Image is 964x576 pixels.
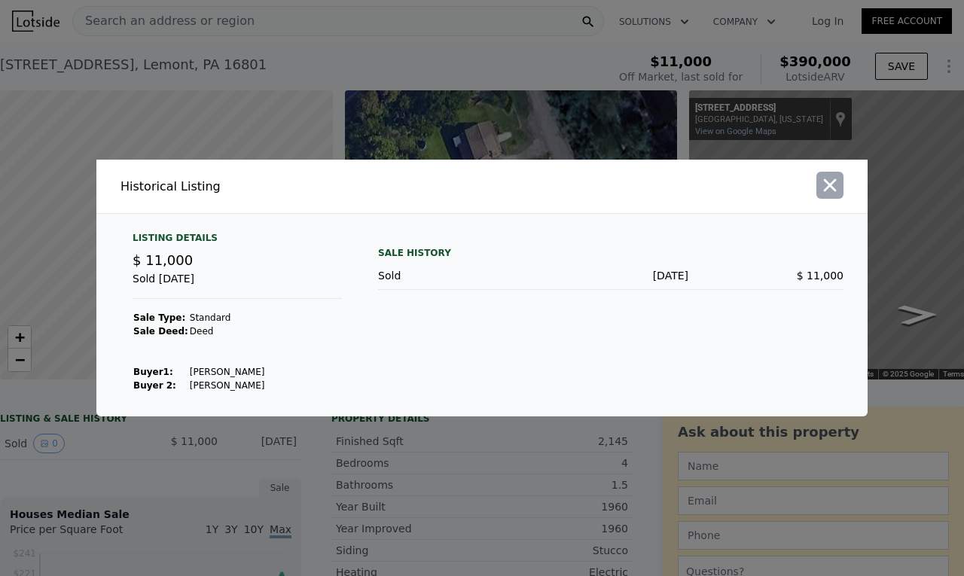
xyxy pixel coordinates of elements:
td: Deed [189,325,266,338]
td: [PERSON_NAME] [189,365,266,379]
span: $ 11,000 [797,270,843,282]
strong: Buyer 1 : [133,367,173,377]
div: [DATE] [533,268,688,283]
td: [PERSON_NAME] [189,379,266,392]
strong: Sale Deed: [133,326,188,337]
strong: Sale Type: [133,312,185,323]
span: $ 11,000 [133,252,193,268]
div: Sold [378,268,533,283]
div: Historical Listing [120,178,476,196]
td: Standard [189,311,266,325]
div: Listing Details [133,232,342,250]
strong: Buyer 2: [133,380,176,391]
div: Sold [DATE] [133,271,342,299]
div: Sale History [378,244,843,262]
